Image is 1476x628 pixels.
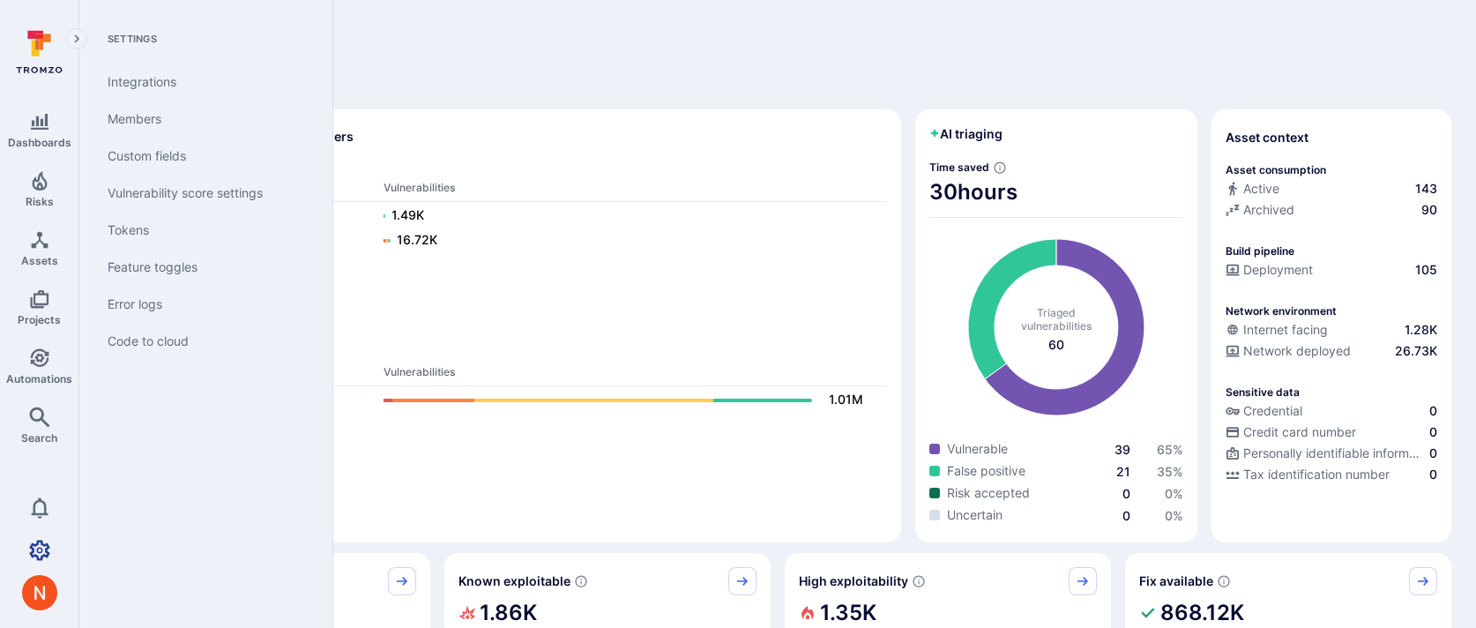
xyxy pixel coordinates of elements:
span: Deployment [1243,261,1313,279]
span: Tax identification number [1243,466,1390,483]
span: Personally identifiable information (PII) [1243,445,1426,462]
span: 1.28K [1405,321,1437,339]
span: Automations [6,372,72,385]
a: 65% [1157,442,1183,457]
a: 0 [1122,486,1130,501]
text: 1.49K [391,207,424,222]
div: Evidence that the asset is packaged and deployed somewhere [1226,342,1437,363]
div: Evidence indicative of processing tax identification numbers [1226,466,1437,487]
a: Error logs [93,286,311,323]
span: 0 [1429,445,1437,462]
a: Archived90 [1226,201,1437,219]
span: 143 [1415,180,1437,198]
span: 30 hours [929,178,1183,206]
span: Asset context [1226,129,1308,146]
span: High exploitability [799,572,908,590]
img: ACg8ocIprwjrgDQnDsNSk9Ghn5p5-B8DpAKWoJ5Gi9syOE4K59tr4Q=s96-c [22,575,57,610]
a: 16.72K [384,230,869,251]
a: Deployment105 [1226,261,1437,279]
a: 0 [1122,508,1130,523]
th: Vulnerabilities [383,364,887,386]
a: Internet facing1.28K [1226,321,1437,339]
svg: Vulnerabilities with fix available [1217,574,1231,588]
div: Evidence that an asset is internet facing [1226,321,1437,342]
span: Time saved [929,161,989,174]
span: Dev scanners [118,160,887,173]
div: Archived [1226,201,1294,219]
span: Risks [26,195,54,208]
div: Evidence indicative of processing credit card numbers [1226,423,1437,445]
span: Risk accepted [947,484,1030,502]
span: Fix available [1139,572,1213,590]
a: Credential0 [1226,402,1437,420]
div: Credit card number [1226,423,1356,441]
a: Credit card number0 [1226,423,1437,441]
a: Tax identification number0 [1226,466,1437,483]
a: Vulnerability score settings [93,175,311,212]
span: Uncertain [947,506,1003,524]
a: 35% [1157,464,1183,479]
svg: EPSS score ≥ 0.7 [912,574,926,588]
span: Credential [1243,402,1302,420]
a: 0% [1165,486,1183,501]
p: Asset consumption [1226,163,1326,176]
span: Assets [21,254,58,267]
text: 16.72K [397,232,437,247]
span: 26.73K [1395,342,1437,360]
span: 0 % [1165,486,1183,501]
a: Active143 [1226,180,1437,198]
span: 0 % [1165,508,1183,523]
a: Tokens [93,212,311,249]
th: Vulnerabilities [383,180,887,202]
div: Deployment [1226,261,1313,279]
a: Feature toggles [93,249,311,286]
button: Expand navigation menu [66,28,87,49]
a: Integrations [93,64,311,101]
div: Neeren Patki [22,575,57,610]
span: 105 [1415,261,1437,279]
span: 0 [1429,423,1437,441]
span: False positive [947,462,1025,480]
span: Ops scanners [118,344,887,357]
a: 21 [1116,464,1130,479]
span: 35 % [1157,464,1183,479]
span: Internet facing [1243,321,1328,339]
div: Configured deployment pipeline [1226,261,1437,282]
p: Build pipeline [1226,244,1294,258]
a: Members [93,101,311,138]
a: Personally identifiable information (PII)0 [1226,445,1437,462]
h2: AI triaging [929,125,1003,143]
a: 1.49K [384,206,869,227]
span: total [1048,336,1064,354]
div: Evidence indicative of processing personally identifiable information [1226,445,1437,466]
p: Sensitive data [1226,385,1300,399]
span: Active [1243,180,1279,198]
span: Known exploitable [458,572,570,590]
div: Tax identification number [1226,466,1390,483]
span: 90 [1421,201,1437,219]
i: Expand navigation menu [71,32,83,47]
div: Internet facing [1226,321,1328,339]
a: Code to cloud [93,323,311,360]
a: Network deployed26.73K [1226,342,1437,360]
span: Archived [1243,201,1294,219]
span: Projects [18,313,61,326]
span: Dashboards [8,136,71,149]
a: 0% [1165,508,1183,523]
div: Commits seen in the last 180 days [1226,180,1437,201]
span: Network deployed [1243,342,1351,360]
span: Search [21,431,57,445]
span: Vulnerable [947,440,1008,458]
div: Personally identifiable information (PII) [1226,445,1426,462]
div: Evidence indicative of handling user or service credentials [1226,402,1437,423]
a: 39 [1114,442,1130,457]
a: Custom fields [93,138,311,175]
text: 1.01M [829,392,863,407]
div: Code repository is archived [1226,201,1437,222]
div: Network deployed [1226,342,1351,360]
svg: Estimated based on an average time of 30 mins needed to triage each vulnerability [993,161,1007,175]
